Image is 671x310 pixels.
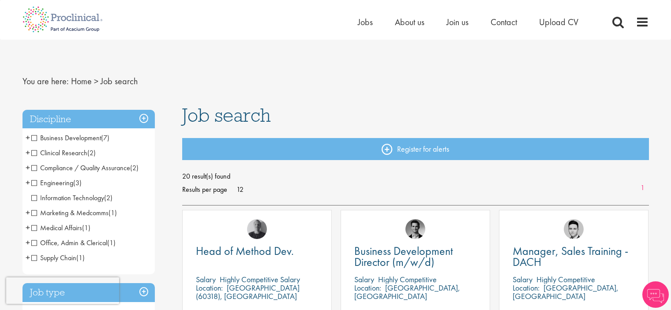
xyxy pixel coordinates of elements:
[6,277,119,304] iframe: reCAPTCHA
[109,208,117,217] span: (1)
[101,75,138,87] span: Job search
[196,246,318,257] a: Head of Method Dev.
[26,206,30,219] span: +
[31,238,116,247] span: Office, Admin & Clerical
[182,183,227,196] span: Results per page
[354,274,374,284] span: Salary
[26,161,30,174] span: +
[31,223,90,232] span: Medical Affairs
[31,208,117,217] span: Marketing & Medcomms
[101,133,109,142] span: (7)
[22,110,155,129] h3: Discipline
[220,274,300,284] p: Highly Competitive Salary
[513,283,619,301] p: [GEOGRAPHIC_DATA], [GEOGRAPHIC_DATA]
[130,163,139,172] span: (2)
[513,246,635,268] a: Manager, Sales Training - DACH
[31,193,112,202] span: Information Technology
[354,283,460,301] p: [GEOGRAPHIC_DATA], [GEOGRAPHIC_DATA]
[354,243,453,269] span: Business Development Director (m/w/d)
[31,178,82,187] span: Engineering
[539,16,578,28] a: Upload CV
[31,163,139,172] span: Compliance / Quality Assurance
[247,219,267,239] img: Felix Zimmer
[94,75,98,87] span: >
[31,133,101,142] span: Business Development
[642,281,669,308] img: Chatbot
[491,16,517,28] a: Contact
[182,103,271,127] span: Job search
[76,253,85,262] span: (1)
[31,163,130,172] span: Compliance / Quality Assurance
[73,178,82,187] span: (3)
[82,223,90,232] span: (1)
[31,223,82,232] span: Medical Affairs
[405,219,425,239] img: Max Slevogt
[395,16,424,28] a: About us
[31,238,107,247] span: Office, Admin & Clerical
[26,176,30,189] span: +
[31,253,85,262] span: Supply Chain
[358,16,373,28] a: Jobs
[513,243,628,269] span: Manager, Sales Training - DACH
[513,274,532,284] span: Salary
[446,16,469,28] a: Join us
[196,283,300,301] p: [GEOGRAPHIC_DATA] (60318), [GEOGRAPHIC_DATA]
[354,283,381,293] span: Location:
[636,183,649,193] a: 1
[196,283,223,293] span: Location:
[378,274,437,284] p: Highly Competitive
[182,170,649,183] span: 20 result(s) found
[26,146,30,159] span: +
[107,238,116,247] span: (1)
[26,131,30,144] span: +
[31,178,73,187] span: Engineering
[104,193,112,202] span: (2)
[564,219,584,239] img: Connor Lynes
[31,253,76,262] span: Supply Chain
[87,148,96,157] span: (2)
[71,75,92,87] a: breadcrumb link
[31,133,109,142] span: Business Development
[196,243,294,258] span: Head of Method Dev.
[31,193,104,202] span: Information Technology
[26,236,30,249] span: +
[26,251,30,264] span: +
[354,246,476,268] a: Business Development Director (m/w/d)
[22,75,69,87] span: You are here:
[513,283,540,293] span: Location:
[26,221,30,234] span: +
[536,274,595,284] p: Highly Competitive
[182,138,649,160] a: Register for alerts
[196,274,216,284] span: Salary
[233,185,247,194] a: 12
[31,148,87,157] span: Clinical Research
[31,208,109,217] span: Marketing & Medcomms
[31,148,96,157] span: Clinical Research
